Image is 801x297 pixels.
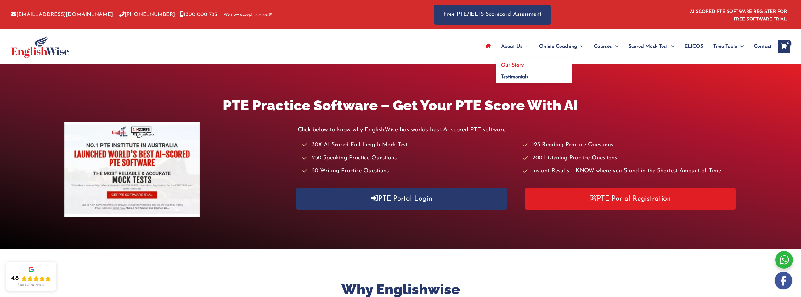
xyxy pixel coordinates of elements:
a: Contact [749,36,772,58]
span: About Us [501,36,522,58]
li: Instant Results – KNOW where you Stand in the Shortest Amount of Time [523,166,737,176]
span: ELICOS [685,36,703,58]
a: PTE Portal Registration [525,188,736,210]
a: CoursesMenu Toggle [589,36,623,58]
aside: Header Widget 1 [686,4,790,25]
a: Our Story [496,57,572,69]
span: Menu Toggle [522,36,529,58]
img: Afterpay-Logo [255,13,272,16]
span: We now accept [223,12,253,18]
span: Menu Toggle [737,36,744,58]
p: Click below to know why EnglishWise has worlds best AI scored PTE software [298,125,737,135]
img: cropped-ew-logo [11,35,69,58]
span: Online Coaching [539,36,577,58]
span: Scored Mock Test [629,36,668,58]
nav: Site Navigation: Main Menu [480,36,772,58]
li: 30X AI Scored Full Length Mock Tests [302,140,517,150]
img: pte-institute-main [64,122,200,217]
li: 125 Reading Practice Questions [523,140,737,150]
a: Time TableMenu Toggle [708,36,749,58]
span: Menu Toggle [577,36,584,58]
li: 200 Listening Practice Questions [523,153,737,163]
li: 50 Writing Practice Questions [302,166,517,176]
a: [EMAIL_ADDRESS][DOMAIN_NAME] [11,12,113,17]
div: 4.8 [11,275,19,282]
img: white-facebook.png [775,272,792,289]
li: 250 Speaking Practice Questions [302,153,517,163]
a: AI SCORED PTE SOFTWARE REGISTER FOR FREE SOFTWARE TRIAL [690,9,787,22]
a: About UsMenu Toggle [496,36,534,58]
a: ELICOS [680,36,708,58]
span: Contact [754,36,772,58]
span: Time Table [713,36,737,58]
a: Online CoachingMenu Toggle [534,36,589,58]
h1: PTE Practice Software – Get Your PTE Score With AI [64,96,737,115]
span: Our Story [501,63,524,68]
a: Free PTE/IELTS Scorecard Assessment [434,5,551,25]
a: [PHONE_NUMBER] [119,12,175,17]
div: Read our 723 reviews [18,283,45,287]
a: Testimonials [496,69,572,84]
span: Courses [594,36,612,58]
a: 1300 000 783 [180,12,217,17]
a: View Shopping Cart, empty [778,40,790,53]
span: Menu Toggle [612,36,618,58]
a: PTE Portal Login [296,188,507,210]
span: Menu Toggle [668,36,674,58]
div: Rating: 4.8 out of 5 [11,275,51,282]
span: Testimonials [501,74,528,80]
a: Scored Mock TestMenu Toggle [623,36,680,58]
